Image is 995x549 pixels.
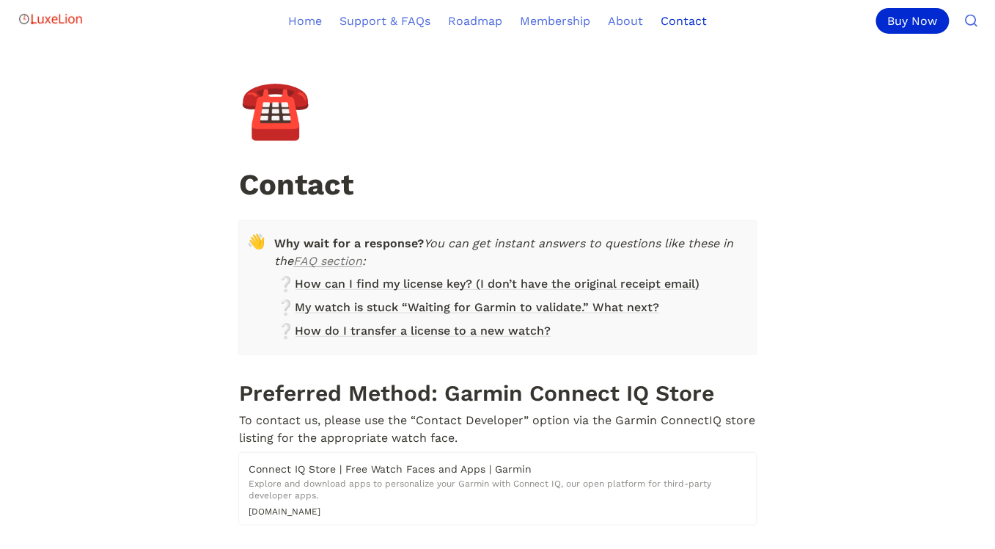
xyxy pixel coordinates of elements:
[18,4,84,34] img: Logo
[238,377,757,410] h1: Preferred Method: Garmin Connect IQ Store
[273,297,745,319] a: ❔My watch is stuck “Waiting for Garmin to validate.” What next?
[239,453,757,525] a: Connect IQ Store | Free Watch Faces and Apps | GarminExplore and download apps to personalize you...
[241,80,312,137] div: ☎️
[276,299,291,313] span: ❔
[249,462,757,476] h5: Connect IQ Store | Free Watch Faces and Apps | Garmin
[276,275,291,290] span: ❔
[876,8,955,34] a: Buy Now
[276,322,291,337] span: ❔
[249,478,757,501] p: Explore and download apps to personalize your Garmin with Connect IQ, our open platform for third...
[274,236,424,250] strong: Why wait for a response?
[273,273,745,295] a: ❔How can I find my license key? (I don’t have the original receipt email)
[295,275,700,293] span: How can I find my license key? (I don’t have the original receipt email)
[249,506,321,517] p: [DOMAIN_NAME]
[273,320,745,342] a: ❔How do I transfer a license to a new watch?
[295,322,551,340] span: How do I transfer a license to a new watch?
[238,410,757,449] p: To contact us, please use the “Contact Developer” option via the Garmin ConnectIQ store listing f...
[238,169,757,204] h1: Contact
[293,254,362,268] a: FAQ section
[362,254,366,268] em: :
[274,236,737,268] em: You can get instant answers to questions like these in the
[247,233,265,250] span: 👋
[295,299,660,316] span: My watch is stuck “Waiting for Garmin to validate.” What next?
[876,8,950,34] div: Buy Now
